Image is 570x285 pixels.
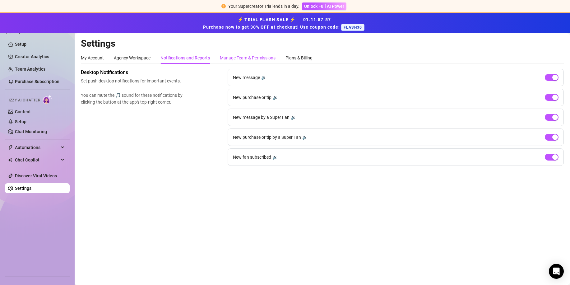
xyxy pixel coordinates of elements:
div: 🔉 [273,94,278,101]
a: Unlock Full AI Power [302,4,346,9]
span: Set push desktop notifications for important events. [81,77,185,84]
div: 🔉 [272,154,278,161]
a: Content [15,109,31,114]
span: FLASH30 [341,24,364,31]
div: Manage Team & Permissions [220,54,276,61]
span: New message [233,74,260,81]
span: exclamation-circle [221,4,226,8]
div: My Account [81,54,104,61]
span: You can mute the 🎵 sound for these notifications by clicking the button at the app's top-right co... [81,92,185,105]
span: New message by a Super Fan [233,114,290,121]
a: Discover Viral Videos [15,173,57,178]
span: Chat Copilot [15,155,59,165]
a: Chat Monitoring [15,129,47,134]
div: Agency Workspace [114,54,151,61]
span: Izzy AI Chatter [9,97,40,103]
a: Setup [15,42,26,47]
div: 🔉 [261,74,266,81]
div: Open Intercom Messenger [549,264,564,279]
span: 01 : 11 : 57 : 57 [303,17,331,22]
span: Automations [15,142,59,152]
div: Notifications and Reports [160,54,210,61]
img: Chat Copilot [8,158,12,162]
strong: ⚡ TRIAL FLASH SALE ⚡ [203,17,367,30]
a: Team Analytics [15,67,45,72]
div: 🔉 [291,114,296,121]
span: thunderbolt [8,145,13,150]
strong: Purchase now to get 30% OFF at checkout! Use coupon code: [203,25,341,30]
span: New purchase or tip by a Super Fan [233,134,301,141]
a: Settings [15,186,31,191]
span: New purchase or tip [233,94,271,101]
span: Desktop Notifications [81,69,185,76]
a: Creator Analytics [15,52,65,62]
a: Purchase Subscription [15,77,65,86]
h2: Settings [81,38,564,49]
div: Plans & Billing [285,54,313,61]
button: Unlock Full AI Power [302,2,346,10]
span: New fan subscribed [233,154,271,161]
span: Your Supercreator Trial ends in a day. [228,4,299,9]
div: 🔉 [302,134,308,141]
a: Setup [15,119,26,124]
span: Unlock Full AI Power [304,4,344,9]
img: AI Chatter [43,95,52,104]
